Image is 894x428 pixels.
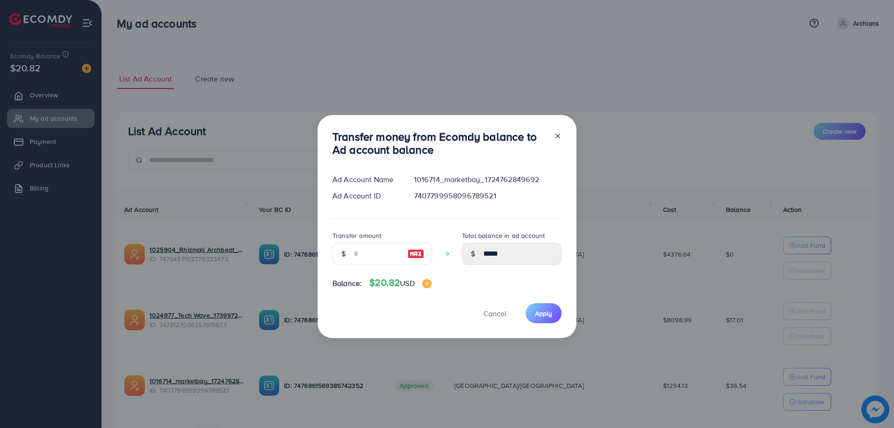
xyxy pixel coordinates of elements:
[535,309,552,318] span: Apply
[526,303,562,323] button: Apply
[400,278,414,288] span: USD
[422,279,432,288] img: image
[325,190,406,201] div: Ad Account ID
[369,277,431,289] h4: $20.82
[332,278,362,289] span: Balance:
[332,130,547,157] h3: Transfer money from Ecomdy balance to Ad account balance
[406,190,569,201] div: 7407799958096789521
[332,231,381,240] label: Transfer amount
[325,174,406,185] div: Ad Account Name
[483,308,507,319] span: Cancel
[472,303,518,323] button: Cancel
[407,248,424,259] img: image
[462,231,545,240] label: Total balance in ad account
[406,174,569,185] div: 1016714_marketbay_1724762849692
